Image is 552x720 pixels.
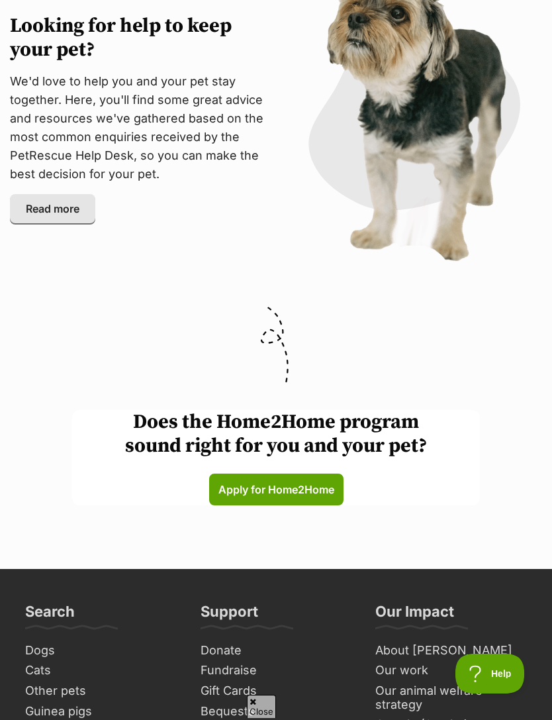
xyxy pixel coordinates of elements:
span: Read more [26,201,79,217]
h3: Support [201,602,258,629]
a: Donate [195,641,357,661]
h3: Our Impact [375,602,454,629]
p: We'd love to help you and your pet stay together. Here, you'll find some great advice and resourc... [10,72,265,183]
a: Gift Cards [195,681,357,701]
h3: Search [25,602,75,629]
h2: Does the Home2Home program sound right for you and your pet? [72,410,480,458]
a: Other pets [20,681,182,701]
h2: Looking for help to keep your pet? [10,14,265,62]
a: Our animal welfare strategy [370,681,532,715]
a: Our work [370,660,532,681]
a: Dogs [20,641,182,661]
a: Apply for Home2Home [209,474,344,505]
a: Fundraise [195,660,357,681]
a: Read more about how to keep your pet [10,194,95,223]
span: Apply for Home2Home [218,482,334,497]
a: About [PERSON_NAME] [370,641,532,661]
span: Close [247,695,276,718]
a: Cats [20,660,182,681]
iframe: Help Scout Beacon - Open [455,654,526,694]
